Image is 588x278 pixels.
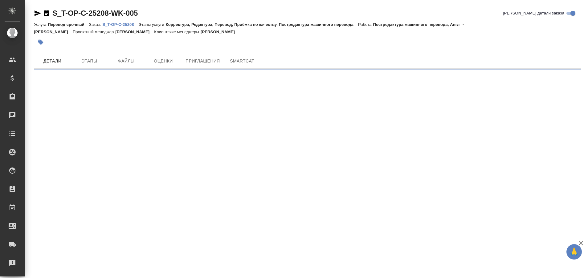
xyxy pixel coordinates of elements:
p: Этапы услуги [139,22,166,27]
p: Заказ: [89,22,102,27]
span: [PERSON_NAME] детали заказа [503,10,564,16]
button: Добавить тэг [34,35,47,49]
span: 🙏 [569,245,579,258]
span: Детали [38,57,67,65]
p: Работа [358,22,373,27]
p: Клиентские менеджеры [154,30,201,34]
button: Скопировать ссылку [43,10,50,17]
p: Проектный менеджер [73,30,115,34]
span: Приглашения [186,57,220,65]
span: SmartCat [227,57,257,65]
p: Корректура, Редактура, Перевод, Приёмка по качеству, Постредактура машинного перевода [166,22,358,27]
p: Услуга [34,22,48,27]
span: Оценки [149,57,178,65]
button: Скопировать ссылку для ЯМессенджера [34,10,41,17]
p: Перевод срочный [48,22,89,27]
p: [PERSON_NAME] [115,30,154,34]
p: [PERSON_NAME] [201,30,239,34]
a: S_T-OP-C-25208-WK-005 [52,9,138,17]
a: S_T-OP-C-25208 [102,22,138,27]
span: Файлы [112,57,141,65]
span: Этапы [75,57,104,65]
button: 🙏 [566,244,582,260]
